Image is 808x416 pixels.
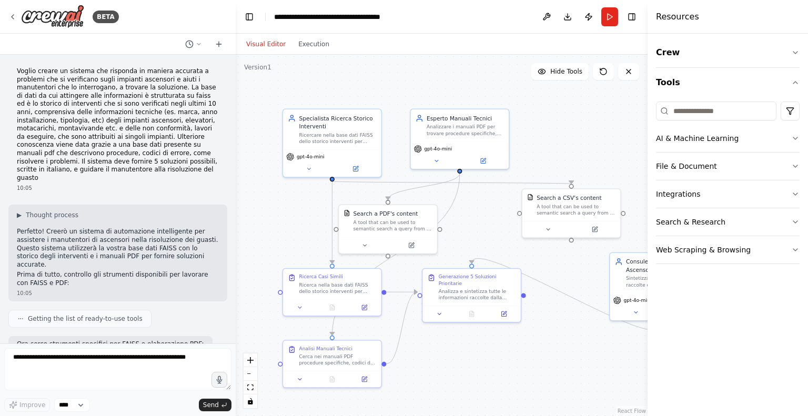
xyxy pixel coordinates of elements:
[299,273,342,280] div: Ricerca Casi Simili
[427,124,504,136] div: Analizzare i manuali PDF per trovare procedure specifiche, codici di errore e soluzioni tecniche ...
[344,210,350,216] img: PDFSearchTool
[460,156,506,166] button: Open in side panel
[315,374,349,384] button: No output available
[244,367,257,381] button: zoom out
[244,394,257,408] button: toggle interactivity
[282,340,382,388] div: Analisi Manuali TecniciCerca nei manuali PDF procedure specifiche, codici di errore e soluzioni t...
[422,268,521,323] div: Generazione 5 Soluzioni PrioritarieAnalizza e sintetizza tutte le informazioni raccolte dalla ric...
[93,11,119,23] div: BETA
[656,68,800,97] button: Tools
[455,309,489,319] button: No output available
[203,401,219,409] span: Send
[26,211,78,219] span: Thought process
[537,194,602,202] div: Search a CSV's content
[17,271,219,287] p: Prima di tutto, controllo gli strumenti disponibili per lavorare con FAISS e PDF:
[21,5,84,28] img: Logo
[274,12,380,22] nav: breadcrumb
[338,204,438,254] div: PDFSearchToolSearch a PDF's contentA tool that can be used to semantic search a query from a PDF'...
[623,297,651,303] span: gpt-4o-mini
[17,211,22,219] span: ▶
[572,225,618,234] button: Open in side panel
[618,408,646,414] a: React Flow attribution
[328,174,464,336] g: Edge from f24e60f9-c64a-47bd-a018-1a29f94de36a to 25d62df3-3654-4c04-8e6b-1fbaaa1cba7d
[211,372,227,388] button: Click to speak your automation idea
[656,153,800,180] button: File & Document
[315,303,349,312] button: No output available
[17,184,219,192] div: 10:05
[328,176,575,189] g: Edge from 7300931a-c2b9-43bc-9b71-8977a9545ae4 to 3b4c38a9-c48c-4b1d-b1d7-0fb72fcb2c5a
[353,210,418,218] div: Search a PDF's content
[244,353,257,367] button: zoom in
[387,288,418,368] g: Edge from 25d62df3-3654-4c04-8e6b-1fbaaa1cba7d to 28a49707-b060-45de-a118-a2e7308b1e80
[292,38,336,50] button: Execution
[656,236,800,263] button: Web Scraping & Browsing
[181,38,206,50] button: Switch to previous chat
[537,204,615,216] div: A tool that can be used to semantic search a query from a CSV's content.
[299,114,376,130] div: Specialista Ricerca Storico Interventi
[240,38,292,50] button: Visual Editor
[17,211,78,219] button: ▶Thought process
[19,401,45,409] span: Improve
[468,256,663,333] g: Edge from 35db12fa-fecc-44a8-b7dc-201c3901ad4b to 28a49707-b060-45de-a118-a2e7308b1e80
[531,63,589,80] button: Hide Tools
[626,275,703,288] div: Sintetizzare le informazioni raccolte dalla ricerca storica e dai manuali tecnici per fornire esa...
[17,67,219,182] p: Voglio creare un sistema che risponda in maniera accurata a problemi che si verificano sugli impi...
[550,67,582,76] span: Hide Tools
[299,281,376,294] div: Ricerca nella base dati FAISS dello storico interventi per identificare casi simili al problema: ...
[299,132,376,145] div: Ricercare nella base dati FAISS dello storico interventi per trovare casi simili al problema dell...
[656,97,800,272] div: Tools
[439,288,516,301] div: Analizza e sintetizza tutte le informazioni raccolte dalla ricerca storica e dai manuali tecnici ...
[351,374,378,384] button: Open in side panel
[17,289,219,297] div: 10:05
[351,303,378,312] button: Open in side panel
[521,188,621,238] div: CSVSearchToolSearch a CSV's contentA tool that can be used to semantic search a query from a CSV'...
[282,268,382,317] div: Ricerca Casi SimiliRicerca nella base dati FAISS dello storico interventi per identificare casi s...
[626,258,703,273] div: Consulente Soluzioni Ascensori
[410,109,509,170] div: Esperto Manuali TecniciAnalizzare i manuali PDF per trovare procedure specifiche, codici di error...
[199,399,231,411] button: Send
[17,340,204,349] p: Ora cerco strumenti specifici per FAISS e elaborazione PDF:
[299,353,376,366] div: Cerca nei manuali PDF procedure specifiche, codici di errore e soluzioni tecniche relative al pro...
[656,11,699,23] h4: Resources
[244,63,271,72] div: Version 1
[353,219,432,232] div: A tool that can be used to semantic search a query from a PDF's content.
[439,273,516,286] div: Generazione 5 Soluzioni Prioritarie
[210,38,227,50] button: Start a new chat
[244,381,257,394] button: fit view
[4,398,50,412] button: Improve
[656,38,800,67] button: Crew
[424,146,452,152] span: gpt-4o-mini
[28,314,143,323] span: Getting the list of ready-to-use tools
[244,353,257,408] div: React Flow controls
[384,174,464,200] g: Edge from f24e60f9-c64a-47bd-a018-1a29f94de36a to 499f5a41-5cd5-4121-9ab4-51af860d8f30
[297,154,325,160] span: gpt-4o-mini
[527,194,533,200] img: CSVSearchTool
[389,240,434,250] button: Open in side panel
[656,180,800,208] button: Integrations
[490,309,518,319] button: Open in side panel
[387,288,418,296] g: Edge from e45737ec-4dca-4320-9ae5-0b9ff1553f2e to 28a49707-b060-45de-a118-a2e7308b1e80
[282,109,382,178] div: Specialista Ricerca Storico InterventiRicercare nella base dati FAISS dello storico interventi pe...
[656,208,800,236] button: Search & Research
[656,125,800,152] button: AI & Machine Learning
[17,228,219,269] p: Perfetto! Creerò un sistema di automazione intelligente per assistere i manutentori di ascensori ...
[333,164,378,174] button: Open in side panel
[609,252,709,321] div: Consulente Soluzioni AscensoriSintetizzare le informazioni raccolte dalla ricerca storica e dai m...
[328,181,336,263] g: Edge from 7300931a-c2b9-43bc-9b71-8977a9545ae4 to e45737ec-4dca-4320-9ae5-0b9ff1553f2e
[242,9,257,24] button: Hide left sidebar
[299,346,352,352] div: Analisi Manuali Tecnici
[624,9,639,24] button: Hide right sidebar
[427,114,504,122] div: Esperto Manuali Tecnici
